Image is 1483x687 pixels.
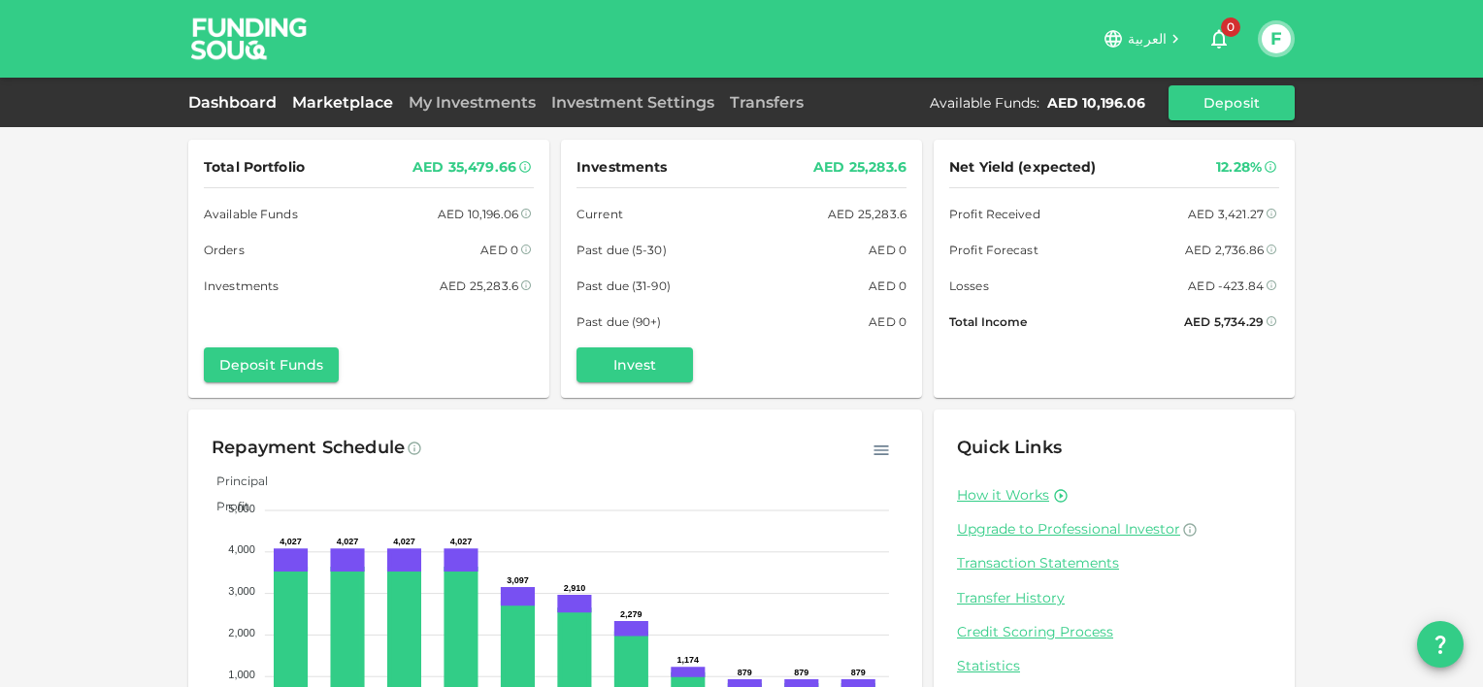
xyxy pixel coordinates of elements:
a: Dashboard [188,93,284,112]
div: Repayment Schedule [212,433,405,464]
span: Profit Received [949,204,1040,224]
div: AED 25,283.6 [828,204,906,224]
tspan: 4,000 [228,543,255,555]
a: Statistics [957,657,1271,675]
tspan: 2,000 [228,627,255,638]
span: Profit Forecast [949,240,1038,260]
span: Total Portfolio [204,155,305,180]
a: Upgrade to Professional Investor [957,520,1271,539]
span: Current [577,204,623,224]
div: AED 0 [869,276,906,296]
span: Investments [577,155,667,180]
div: AED 35,479.66 [412,155,516,180]
a: My Investments [401,93,544,112]
div: AED 10,196.06 [438,204,518,224]
a: Marketplace [284,93,401,112]
div: AED 0 [869,311,906,332]
tspan: 3,000 [228,585,255,597]
span: Past due (90+) [577,311,662,332]
span: Investments [204,276,279,296]
a: Transfer History [957,589,1271,607]
div: AED 2,736.86 [1185,240,1264,260]
span: Profit [202,499,249,513]
span: Past due (31-90) [577,276,671,296]
a: Transfers [722,93,811,112]
div: AED 25,283.6 [813,155,906,180]
button: Invest [577,347,693,382]
div: AED 10,196.06 [1047,93,1145,113]
div: 12.28% [1216,155,1262,180]
button: Deposit Funds [204,347,339,382]
tspan: 5,000 [228,503,255,514]
span: Orders [204,240,245,260]
div: AED 0 [480,240,518,260]
a: Credit Scoring Process [957,623,1271,641]
span: Available Funds [204,204,298,224]
div: Available Funds : [930,93,1039,113]
span: Past due (5-30) [577,240,667,260]
div: AED -423.84 [1188,276,1264,296]
a: How it Works [957,486,1049,505]
span: Upgrade to Professional Investor [957,520,1180,538]
button: Deposit [1169,85,1295,120]
div: AED 3,421.27 [1188,204,1264,224]
div: AED 25,283.6 [440,276,518,296]
span: Quick Links [957,437,1062,458]
a: Investment Settings [544,93,722,112]
div: AED 0 [869,240,906,260]
span: العربية [1128,30,1167,48]
span: Losses [949,276,989,296]
tspan: 1,000 [228,669,255,680]
span: Total Income [949,311,1027,332]
span: 0 [1221,17,1240,37]
button: F [1262,24,1291,53]
span: Principal [202,474,268,488]
a: Transaction Statements [957,554,1271,572]
div: AED 5,734.29 [1184,311,1264,332]
button: 0 [1200,19,1238,58]
span: Net Yield (expected) [949,155,1097,180]
button: question [1417,621,1464,668]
